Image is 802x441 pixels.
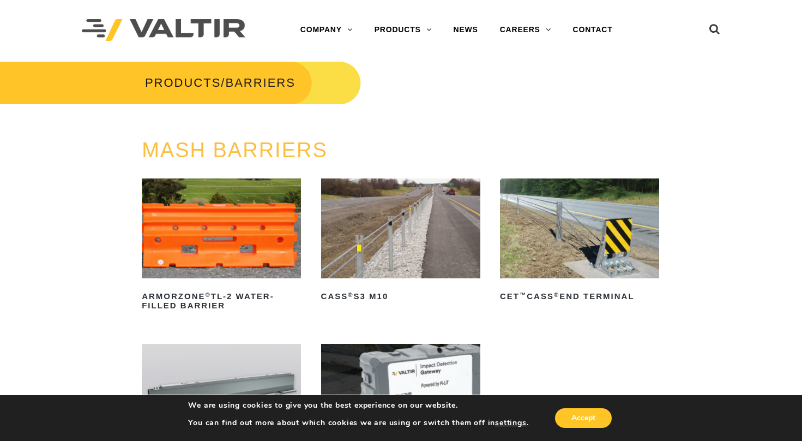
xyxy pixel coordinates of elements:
h2: CASS S3 M10 [321,288,480,306]
button: settings [495,418,526,428]
a: COMPANY [290,19,364,41]
p: You can find out more about which cookies we are using or switch them off in . [188,418,528,428]
a: CONTACT [562,19,624,41]
a: PRODUCTS [145,76,221,90]
sup: ® [348,291,353,298]
sup: ™ [520,291,527,298]
a: CET™CASS®End Terminal [500,178,659,305]
a: PRODUCTS [364,19,443,41]
a: NEWS [443,19,489,41]
sup: ® [554,291,559,298]
span: BARRIERS [225,76,295,90]
a: CASS®S3 M10 [321,178,480,305]
img: Valtir [82,19,245,41]
p: We are using cookies to give you the best experience on our website. [188,401,528,410]
a: ArmorZone®TL-2 Water-Filled Barrier [142,178,301,314]
sup: ® [205,291,210,298]
h2: ArmorZone TL-2 Water-Filled Barrier [142,288,301,314]
a: CAREERS [489,19,562,41]
button: Accept [555,408,612,428]
a: MASH BARRIERS [142,139,328,162]
h2: CET CASS End Terminal [500,288,659,306]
